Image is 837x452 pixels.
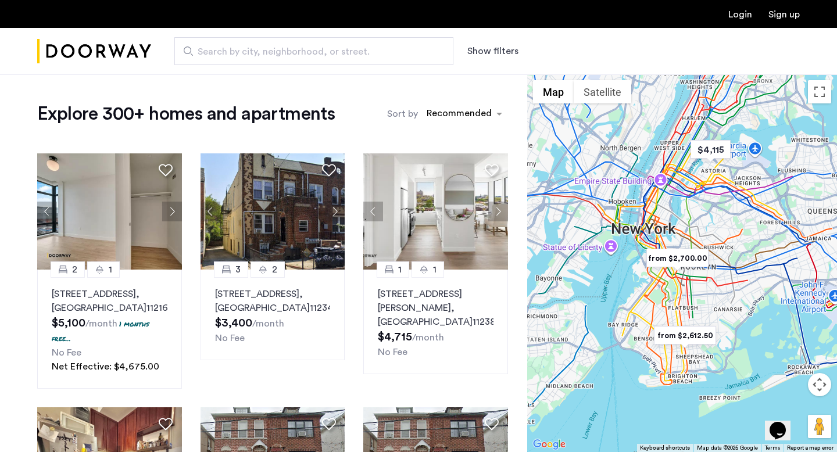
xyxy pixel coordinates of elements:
button: Next apartment [325,202,345,221]
p: [STREET_ADDRESS][PERSON_NAME] 11238 [378,287,493,329]
span: Net Effective: $4,675.00 [52,362,159,371]
a: Report a map error [787,444,834,452]
button: Previous apartment [37,202,57,221]
p: [STREET_ADDRESS] 11234 [215,287,331,315]
label: Sort by [387,107,418,121]
a: Registration [768,10,800,19]
img: Google [530,437,568,452]
span: Search by city, neighborhood, or street. [198,45,421,59]
div: from $2,612.50 [649,322,721,349]
span: No Fee [215,333,245,343]
span: 3 [235,263,241,277]
img: 2016_638484540295233130.jpeg [201,153,345,270]
span: $4,715 [378,331,412,343]
button: Next apartment [488,202,508,221]
button: Toggle fullscreen view [808,80,831,103]
sub: /month [412,333,444,342]
button: Drag Pegman onto the map to open Street View [808,415,831,438]
button: Show or hide filters [467,44,518,58]
span: 2 [72,263,77,277]
button: Next apartment [162,202,182,221]
span: $5,100 [52,317,85,329]
a: 32[STREET_ADDRESS], [GEOGRAPHIC_DATA]11234No Fee [201,270,345,360]
span: $3,400 [215,317,252,329]
input: Apartment Search [174,37,453,65]
a: Open this area in Google Maps (opens a new window) [530,437,568,452]
button: Previous apartment [363,202,383,221]
div: Recommended [425,106,492,123]
div: from $2,700.00 [642,245,713,271]
p: [STREET_ADDRESS] 11216 [52,287,167,315]
span: 1 [398,263,402,277]
sub: /month [252,319,284,328]
span: 1 [433,263,437,277]
div: $4,115 [686,137,735,163]
button: Map camera controls [808,373,831,396]
span: 2 [272,263,277,277]
ng-select: sort-apartment [421,103,508,124]
a: Terms (opens in new tab) [765,444,780,452]
button: Keyboard shortcuts [640,444,690,452]
img: 2016_638666715889771230.jpeg [363,153,508,270]
span: No Fee [52,348,81,357]
span: 1 [109,263,112,277]
h1: Explore 300+ homes and apartments [37,102,335,125]
img: logo [37,30,151,73]
a: Cazamio Logo [37,30,151,73]
button: Previous apartment [201,202,220,221]
img: 2016_638673975962267132.jpeg [37,153,182,270]
button: Show satellite imagery [574,80,631,103]
sub: /month [85,319,117,328]
a: Login [728,10,752,19]
button: Show street map [533,80,574,103]
a: 21[STREET_ADDRESS], [GEOGRAPHIC_DATA]112161 months free...No FeeNet Effective: $4,675.00 [37,270,182,389]
a: 11[STREET_ADDRESS][PERSON_NAME], [GEOGRAPHIC_DATA]11238No Fee [363,270,508,374]
span: Map data ©2025 Google [697,445,758,451]
iframe: chat widget [765,406,802,440]
span: No Fee [378,347,407,357]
